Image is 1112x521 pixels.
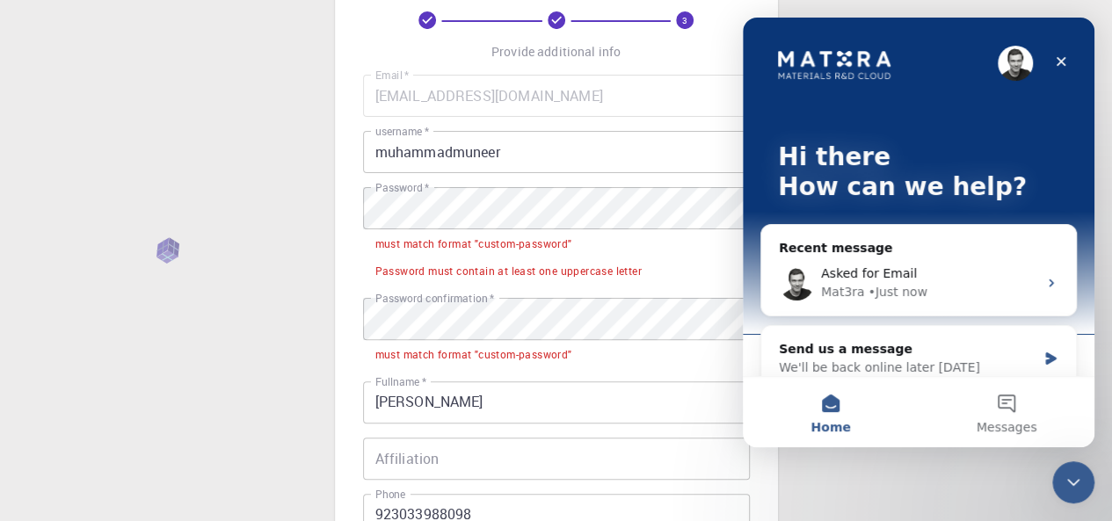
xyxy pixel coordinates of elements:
[375,291,494,306] label: Password confirmation
[375,374,426,389] label: Fullname
[491,43,621,61] p: Provide additional info
[375,263,642,280] div: Password must contain at least one uppercase letter
[682,14,687,26] text: 3
[375,346,572,364] div: must match format "custom-password"
[375,68,409,83] label: Email
[375,124,429,139] label: username
[375,180,429,195] label: Password
[375,235,572,253] div: must match format "custom-password"
[375,487,405,502] label: Phone
[1052,461,1094,503] iframe: Intercom live chat
[743,18,1094,447] iframe: Intercom live chat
